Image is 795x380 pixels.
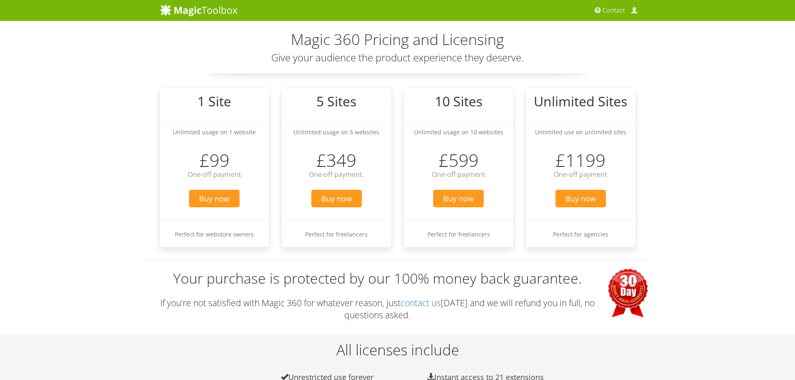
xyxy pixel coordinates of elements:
li: Unlimited use on unlimited sites [526,121,636,142]
p: If you're not satisfied with Magic 360 for whatever reason, just [DATE] and we will refund you in... [147,297,648,322]
h2: All licenses include [147,342,648,358]
li: Perfect for freelancers [282,221,391,247]
h3: £599 [404,151,514,170]
span: One-off payment [432,170,485,179]
h3: £1199 [526,151,636,170]
big: 5 Sites [316,92,356,110]
li: Unlimited usage on 5 websites [282,121,391,142]
span: Buy now [311,190,362,207]
big: 1 Site [197,92,231,110]
li: Perfect for webstore owners [160,221,270,247]
li: Perfect for freelancers [404,221,514,247]
span: One-off payment [554,170,607,179]
span: Buy now [555,190,606,207]
span: Contact [603,6,625,15]
span: Buy now [433,190,484,207]
span: Buy now [189,190,240,207]
li: Unlimited usage on 10 websites [404,121,514,142]
h3: £349 [282,151,391,170]
big: 10 Sites [435,92,482,110]
img: MagicToolbox.com - Image tools for your website [160,4,237,16]
img: 30 days money-back guarantee [608,269,648,317]
li: Perfect for agencies [526,221,636,247]
h3: Your purchase is protected by our 100% money back guarantee. [147,269,648,289]
h2: Magic 360 Pricing and Licensing [160,31,636,48]
li: Unlimited usage on 1 website [160,121,270,142]
big: Unlimited Sites [534,92,627,110]
a: contact us [401,297,441,309]
span: One-off payment [188,170,241,179]
h3: Give your audience the product experience they deserve. [160,52,636,63]
h3: £99 [160,151,270,170]
span: One-off payment. [309,170,364,179]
